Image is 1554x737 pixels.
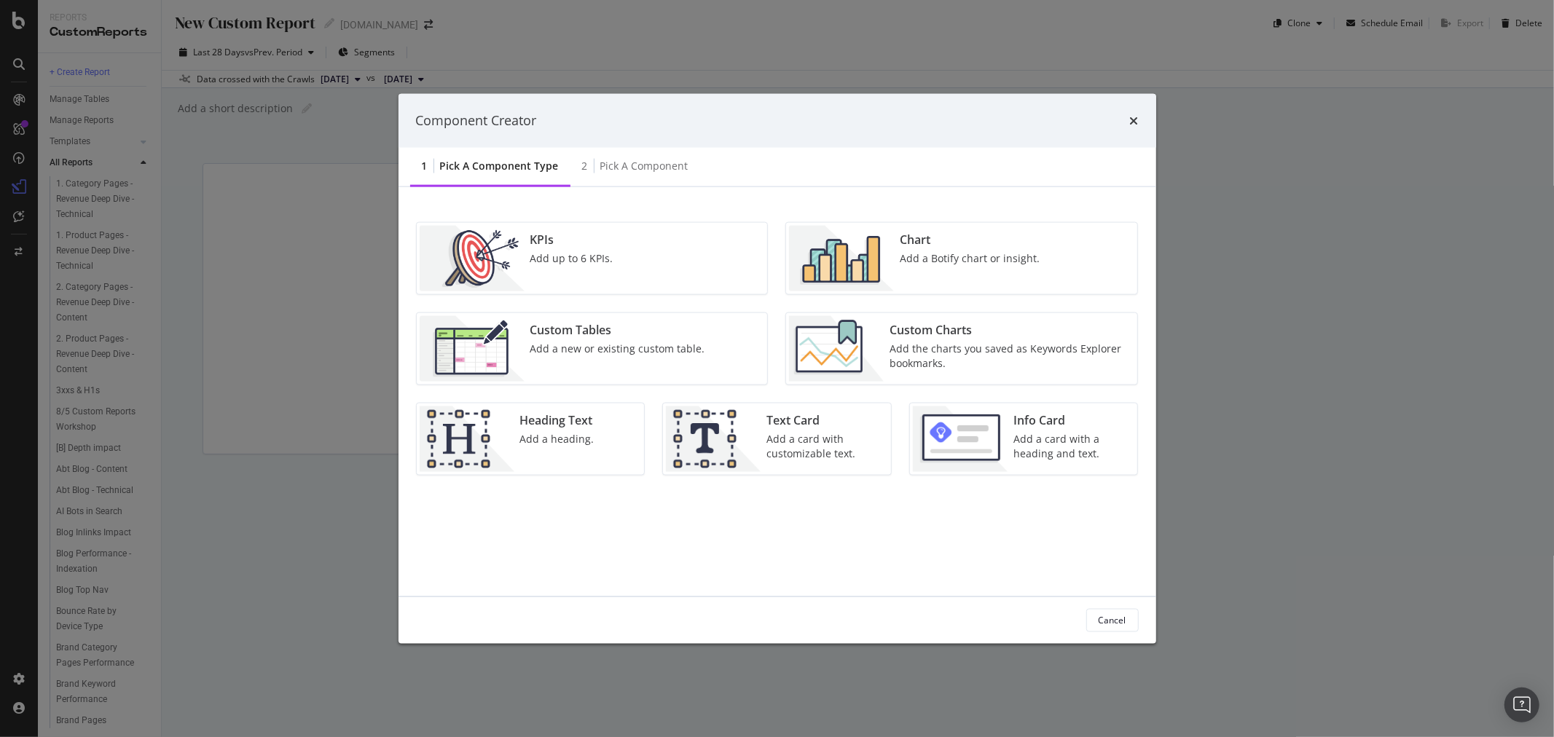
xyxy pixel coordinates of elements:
[420,225,525,291] img: __UUOcd1.png
[1086,608,1139,631] button: Cancel
[582,158,588,173] div: 2
[530,321,705,338] div: Custom Tables
[900,251,1040,265] div: Add a Botify chart or insight.
[666,406,761,471] img: CIPqJSrR.png
[900,231,1040,248] div: Chart
[1130,111,1139,130] div: times
[416,111,537,130] div: Component Creator
[1504,687,1539,722] div: Open Intercom Messenger
[1013,411,1129,428] div: Info Card
[913,406,1008,471] img: 9fcGIRyhgxRLRpur6FCk681sBQ4rDmX99LnU5EkywwAAAAAElFTkSuQmCC
[766,431,882,460] div: Add a card with customizable text.
[422,158,428,173] div: 1
[890,321,1129,338] div: Custom Charts
[766,411,882,428] div: Text Card
[520,411,594,428] div: Heading Text
[600,158,688,173] div: Pick a Component
[530,341,705,355] div: Add a new or existing custom table.
[440,158,559,173] div: Pick a Component type
[789,225,894,291] img: BHjNRGjj.png
[520,431,594,446] div: Add a heading.
[1099,614,1126,626] div: Cancel
[890,341,1129,370] div: Add the charts you saved as Keywords Explorer bookmarks.
[399,94,1156,644] div: modal
[1013,431,1129,460] div: Add a card with a heading and text.
[789,315,884,381] img: Chdk0Fza.png
[420,315,525,381] img: CzM_nd8v.png
[530,231,613,248] div: KPIs
[530,251,613,265] div: Add up to 6 KPIs.
[420,406,514,471] img: CtJ9-kHf.png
